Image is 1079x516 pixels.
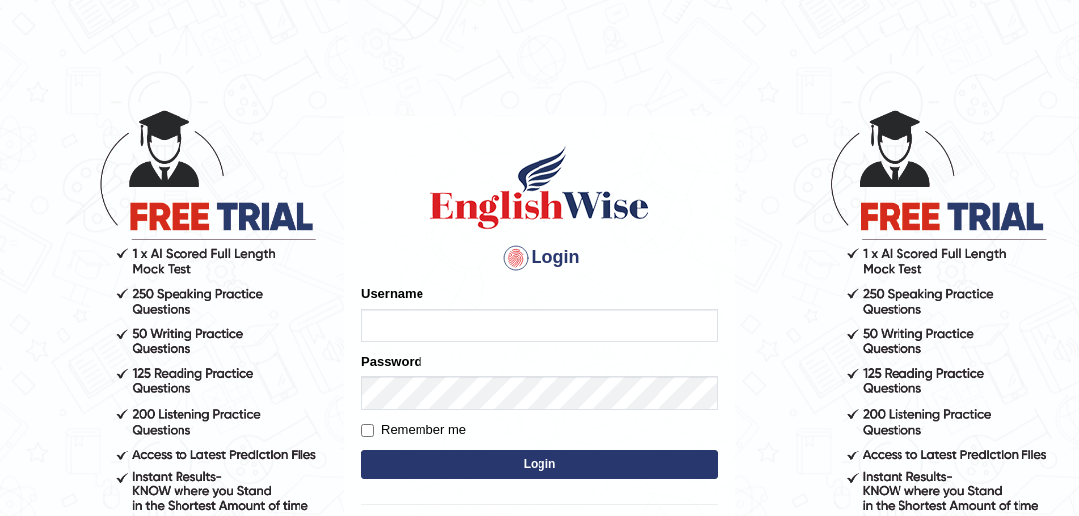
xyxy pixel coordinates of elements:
[361,450,718,479] button: Login
[361,424,374,437] input: Remember me
[426,143,653,232] img: Logo of English Wise sign in for intelligent practice with AI
[361,352,421,371] label: Password
[361,284,423,303] label: Username
[361,242,718,274] h4: Login
[361,420,466,440] label: Remember me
